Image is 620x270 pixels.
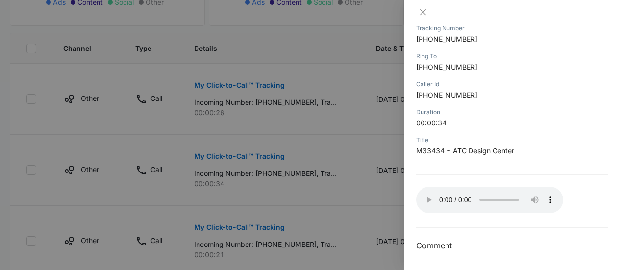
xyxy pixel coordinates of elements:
[416,147,514,155] span: M33434 - ATC Design Center
[416,63,477,71] span: [PHONE_NUMBER]
[416,52,608,61] div: Ring To
[416,35,477,43] span: [PHONE_NUMBER]
[416,119,446,127] span: 00:00:34
[416,80,608,89] div: Caller Id
[416,91,477,99] span: [PHONE_NUMBER]
[416,240,608,251] h3: Comment
[416,136,608,145] div: Title
[419,8,427,16] span: close
[416,24,608,33] div: Tracking Number
[416,8,430,17] button: Close
[416,108,608,117] div: Duration
[416,187,563,213] audio: Your browser does not support the audio tag.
